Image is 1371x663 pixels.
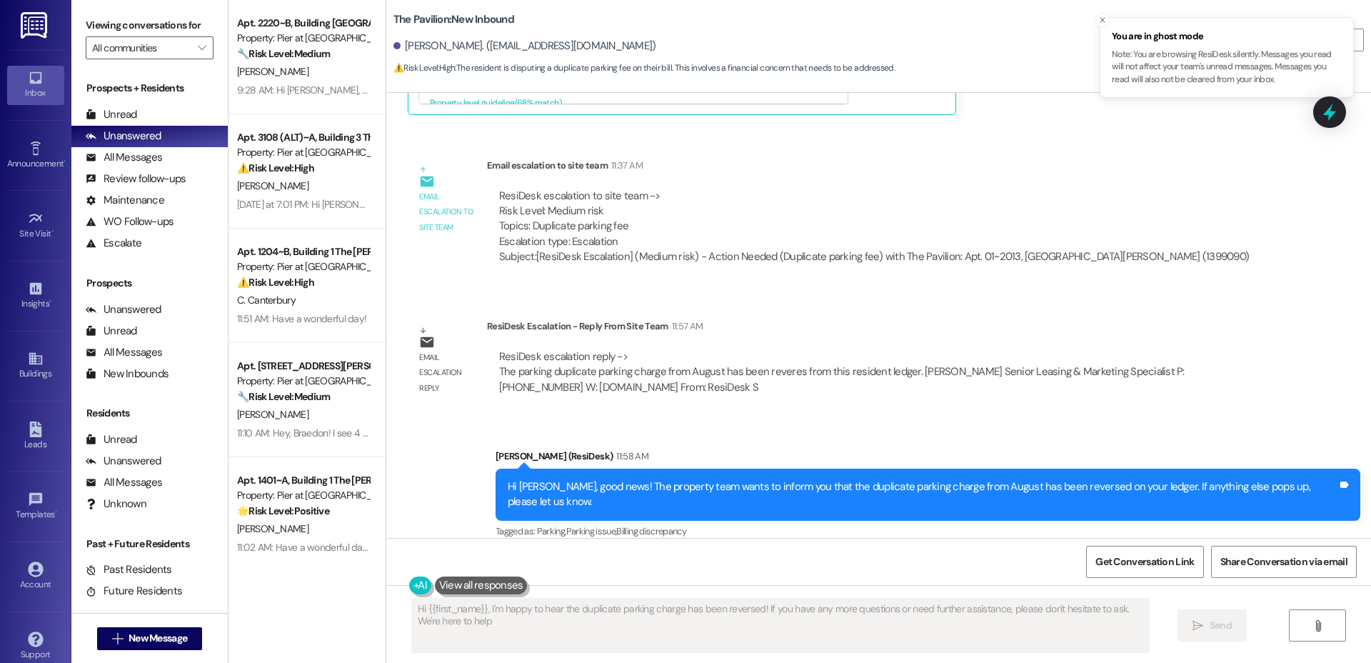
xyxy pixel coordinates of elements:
[613,449,648,464] div: 11:58 AM
[393,61,895,76] span: : The resident is disputing a duplicate parking fee on their bill. This involves a financial conc...
[129,631,187,646] span: New Message
[21,12,50,39] img: ResiDesk Logo
[86,236,141,251] div: Escalate
[92,36,191,59] input: All communities
[71,276,228,291] div: Prospects
[7,276,64,315] a: Insights •
[496,449,1360,469] div: [PERSON_NAME] (ResiDesk)
[393,39,656,54] div: [PERSON_NAME]. ([EMAIL_ADDRESS][DOMAIN_NAME])
[1112,49,1342,86] p: Note: You are browsing ResiDesk silently. Messages you read will not affect your team's unread me...
[237,179,308,192] span: [PERSON_NAME]
[393,12,514,27] b: The Pavilion: New Inbound
[237,488,369,503] div: Property: Pier at [GEOGRAPHIC_DATA]
[237,408,308,421] span: [PERSON_NAME]
[1086,546,1203,578] button: Get Conversation Link
[237,390,330,403] strong: 🔧 Risk Level: Medium
[86,14,214,36] label: Viewing conversations for
[499,349,1185,394] div: ResiDesk escalation reply -> The parking duplicate parking charge from August has been reveres fr...
[237,504,329,517] strong: 🌟 Risk Level: Positive
[86,367,169,382] div: New Inbounds
[112,633,123,644] i: 
[1112,29,1342,44] span: You are in ghost mode
[1210,618,1232,633] span: Send
[1312,620,1323,632] i: 
[71,406,228,421] div: Residents
[86,562,172,577] div: Past Residents
[237,47,330,60] strong: 🔧 Risk Level: Medium
[237,276,314,289] strong: ⚠️ Risk Level: High
[49,296,51,306] span: •
[86,129,161,144] div: Unanswered
[86,584,182,599] div: Future Residents
[86,345,162,360] div: All Messages
[508,479,1337,510] div: Hi [PERSON_NAME], good news! The property team wants to inform you that the duplicate parking cha...
[237,161,314,174] strong: ⚠️ Risk Level: High
[51,226,54,236] span: •
[86,454,161,469] div: Unanswered
[1177,609,1247,642] button: Send
[7,487,64,526] a: Templates •
[1095,554,1194,569] span: Get Conversation Link
[608,158,643,173] div: 11:37 AM
[237,31,369,46] div: Property: Pier at [GEOGRAPHIC_DATA]
[237,312,366,325] div: 11:51 AM: Have a wonderful day!
[86,475,162,490] div: All Messages
[393,62,455,74] strong: ⚠️ Risk Level: High
[237,130,369,145] div: Apt. 3108 (ALT)~A, Building 3 The [PERSON_NAME]
[237,145,369,160] div: Property: Pier at [GEOGRAPHIC_DATA]
[86,497,146,512] div: Unknown
[487,158,1261,178] div: Email escalation to site team
[237,359,369,374] div: Apt. [STREET_ADDRESS][PERSON_NAME]
[419,189,475,235] div: Email escalation to site team
[7,206,64,245] a: Site Visit •
[237,16,369,31] div: Apt. 2220~B, Building [GEOGRAPHIC_DATA][PERSON_NAME]
[198,42,206,54] i: 
[86,324,137,339] div: Unread
[71,81,228,96] div: Prospects + Residents
[499,189,1249,250] div: ResiDesk escalation to site team -> Risk Level: Medium risk Topics: Duplicate parking fee Escalat...
[237,244,369,259] div: Apt. 1204~B, Building 1 The [PERSON_NAME]
[237,259,369,274] div: Property: Pier at [GEOGRAPHIC_DATA]
[7,347,64,385] a: Buildings
[1192,620,1203,632] i: 
[86,214,174,229] div: WO Follow-ups
[86,171,186,186] div: Review follow-ups
[487,319,1272,339] div: ResiDesk Escalation - Reply From Site Team
[1220,554,1347,569] span: Share Conversation via email
[86,107,137,122] div: Unread
[55,507,57,517] span: •
[566,525,617,537] span: Parking issue ,
[86,302,161,317] div: Unanswered
[237,294,296,306] span: C. Canterbury
[668,319,703,334] div: 11:57 AM
[237,473,369,488] div: Apt. 1401~A, Building 1 The [PERSON_NAME]
[86,193,164,208] div: Maintenance
[71,537,228,552] div: Past + Future Residents
[1211,546,1357,578] button: Share Conversation via email
[537,525,566,537] span: Parking ,
[86,432,137,447] div: Unread
[499,249,1249,264] div: Subject: [ResiDesk Escalation] (Medium risk) - Action Needed (Duplicate parking fee) with The Pav...
[496,521,1360,542] div: Tagged as:
[412,599,1149,652] textarea: Hi {{first_name}}, I'm happy to hear the duplicate parking charge has been reversed! If you have ...
[430,96,837,111] div: Property level guideline ( 68 % match)
[7,417,64,456] a: Leads
[419,350,475,396] div: Email escalation reply
[237,374,369,389] div: Property: Pier at [GEOGRAPHIC_DATA]
[1095,13,1110,27] button: Close toast
[97,627,203,650] button: New Message
[64,156,66,166] span: •
[616,525,686,537] span: Billing discrepancy
[7,66,64,104] a: Inbox
[7,557,64,596] a: Account
[86,150,162,165] div: All Messages
[237,541,445,554] div: 11:02 AM: Have a wonderful day, [PERSON_NAME]!
[237,522,308,535] span: [PERSON_NAME]
[237,65,308,78] span: [PERSON_NAME]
